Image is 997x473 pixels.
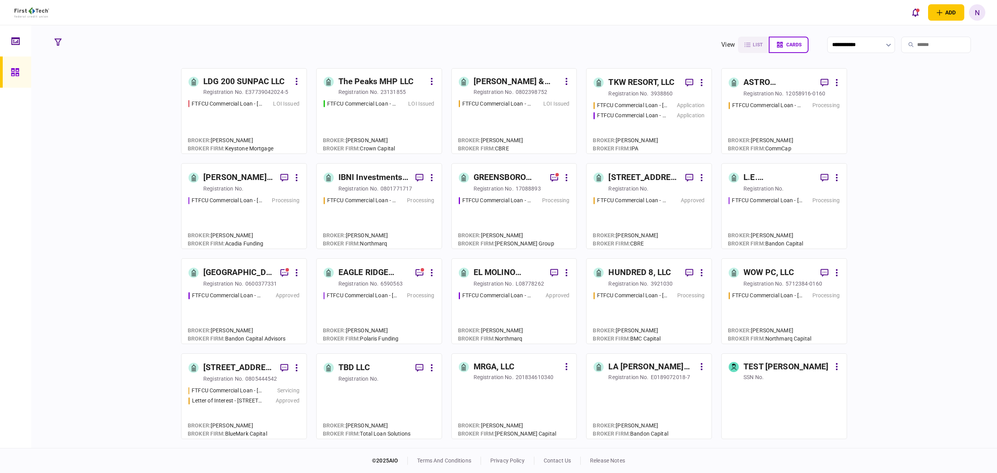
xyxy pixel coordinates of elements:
span: broker firm : [458,431,495,437]
div: Approved [276,397,299,405]
a: EAGLE RIDGE EQUITY LLCregistration no.6590563FTFCU Commercial Loan - 26095 Kestrel Dr Evan Mills ... [316,258,442,344]
div: Letter of Interest - 3711 Chester Avenue Cleveland [192,397,262,405]
div: CommCap [728,145,793,153]
a: [STREET_ADDRESS], LLCregistration no.0805444542FTFCU Commercial Loan - 8401 Chagrin Road Bainbrid... [181,353,307,439]
div: registration no. [474,88,514,96]
span: broker firm : [458,145,495,152]
div: IBNI Investments, LLC [338,171,409,184]
a: WOW PC, LLCregistration no.5712384-0160FTFCU Commercial Loan - 2203 Texas ParkwayProcessingBroker... [721,258,847,344]
span: broker firm : [323,145,360,152]
div: [STREET_ADDRESS], LLC [608,171,679,184]
span: Broker : [188,232,211,238]
div: Approved [546,291,569,300]
a: TBD LLCregistration no.Broker:[PERSON_NAME]broker firm:Total Loan Solutions [316,353,442,439]
div: registration no. [338,375,379,383]
div: [PERSON_NAME] Capital [458,430,556,438]
div: [PERSON_NAME] [188,231,263,240]
div: BMC Capital [593,335,661,343]
div: Processing [677,291,705,300]
span: Broker : [593,422,616,429]
div: [PERSON_NAME] [323,327,399,335]
div: [PERSON_NAME] [593,231,658,240]
div: [PERSON_NAME] Regency Partners LLC [203,171,274,184]
div: Keystone Mortgage [188,145,273,153]
div: view [721,40,735,49]
span: Broker : [323,232,346,238]
div: registration no. [474,280,514,288]
div: Northmarq [458,335,523,343]
div: Bandon Capital Advisors [188,335,286,343]
div: Processing [812,196,840,205]
button: open notifications list [907,4,923,21]
a: IBNI Investments, LLCregistration no.0801771717FTFCU Commercial Loan - 6 Uvalde Road Houston TX P... [316,163,442,249]
div: TBD LLC [338,362,370,374]
a: HUNDRED 8, LLCregistration no.3921030FTFCU Commercial Loan - 3969 Morse Crossing ColumbusProcessi... [586,258,712,344]
div: 0805444542 [245,375,277,383]
div: FTFCU Commercial Loan - 3969 Morse Crossing Columbus [597,291,668,300]
div: [PERSON_NAME] [728,231,803,240]
div: WOW PC, LLC [743,267,794,279]
div: 0600377331 [245,280,277,288]
div: Processing [407,196,434,205]
div: FTFCU Commercial Loan - 8401 Chagrin Road Bainbridge Townshi [192,387,262,395]
span: broker firm : [728,335,765,342]
div: Processing [812,101,840,109]
div: LOI Issued [543,100,569,108]
div: registration no. [608,373,648,381]
div: FTFCU Commercial Loan - 26095 Kestrel Dr Evan Mills NY [327,291,397,300]
div: registration no. [474,185,514,192]
span: cards [786,42,801,48]
div: Processing [542,196,569,205]
div: 17088893 [516,185,541,192]
div: FTFCU Commercial Loan - 2203 Texas Parkway [732,291,803,300]
span: broker firm : [593,431,630,437]
span: broker firm : [323,335,360,342]
div: N [969,4,985,21]
span: broker firm : [323,431,360,437]
div: Northmarq Capital [728,335,811,343]
div: registration no. [743,185,784,192]
div: [PERSON_NAME] [323,422,410,430]
a: LDG 200 SUNPAC LLCregistration no.E37739042024-5FTFCU Commercial Loan - 200 Sunpac Ave Henderson ... [181,68,307,154]
div: registration no. [203,280,243,288]
span: Broker : [593,327,616,334]
span: broker firm : [458,335,495,342]
span: Broker : [323,137,346,143]
div: registration no. [743,90,784,97]
div: registration no. [203,375,243,383]
div: registration no. [338,185,379,192]
a: TKW RESORT, LLCregistration no.3938860FTFCU Commercial Loan - 1402 Boone StreetApplicationFTFCU C... [586,68,712,154]
a: L.E. [PERSON_NAME] Properties Inc.registration no.FTFCU Commercial Loan - 25590 Avenue StaffordPr... [721,163,847,249]
div: FTFCU Commercial Loan - 1552 W Miracle Mile Tucson AZ [462,291,532,300]
div: BlueMark Capital [188,430,267,438]
div: 201834610340 [516,373,554,381]
div: [PERSON_NAME] [188,136,273,145]
div: registration no. [203,88,243,96]
div: TEST [PERSON_NAME] [743,361,828,373]
span: Broker : [458,422,481,429]
div: FTFCU Commercial Loan - 6 Uvalde Road Houston TX [327,196,397,205]
div: EL MOLINO MOBILE HOME PARK, LLC [474,267,544,279]
div: MRGA, LLC [474,361,514,373]
div: registration no. [338,88,379,96]
div: LOI Issued [273,100,299,108]
span: Broker : [458,137,481,143]
div: 23131855 [380,88,406,96]
a: [STREET_ADDRESS], LLCregistration no.FTFCU Commercial Loan - 7600 Harpers Green Way Chesterfield ... [586,163,712,249]
div: Bandon Capital [728,240,803,248]
div: registration no. [608,280,648,288]
div: Northmarq [323,240,388,248]
div: LOI Issued [408,100,434,108]
div: [STREET_ADDRESS], LLC [203,362,274,374]
div: [PERSON_NAME] [728,136,793,145]
div: Bandon Capital [593,430,668,438]
div: [PERSON_NAME] [458,422,556,430]
div: registration no. [743,280,784,288]
div: ASTRO PROPERTIES LLC [743,76,814,89]
div: FTFCU Commercial Loan - 7600 Harpers Green Way Chesterfield [597,196,667,205]
span: Broker : [728,232,751,238]
div: FTFCU Commercial Loan - 25590 Avenue Stafford [732,196,802,205]
span: broker firm : [593,335,630,342]
span: Broker : [728,327,751,334]
a: [PERSON_NAME] Regency Partners LLCregistration no.FTFCU Commercial Loan - 6 Dunbar Rd Monticello ... [181,163,307,249]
